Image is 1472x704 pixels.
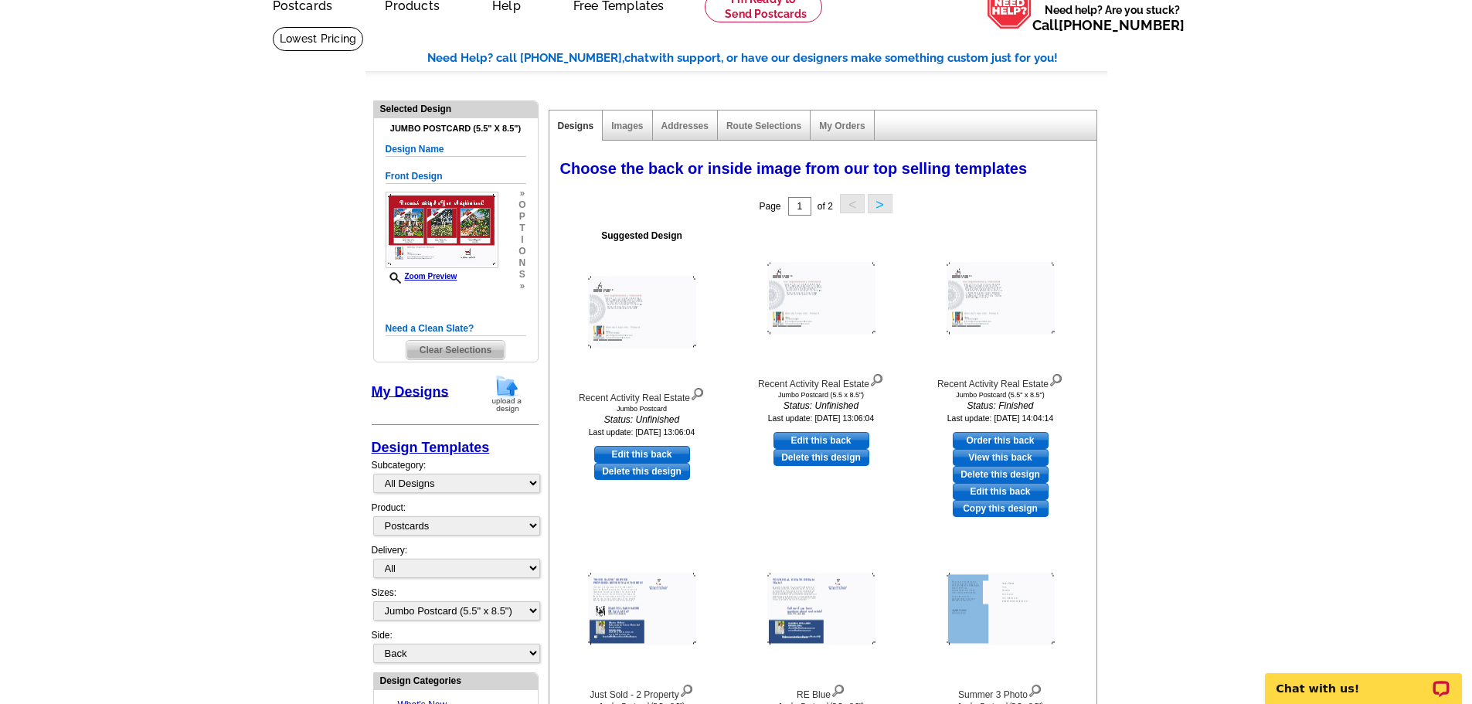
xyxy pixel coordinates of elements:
a: use this design [773,432,869,449]
a: edit this design [953,483,1049,500]
h5: Front Design [386,169,526,184]
h5: Design Name [386,142,526,157]
a: Zoom Preview [386,272,457,281]
img: Recent Activity Real Estate [767,262,875,334]
img: view design details [690,384,705,401]
a: Addresses [661,121,709,131]
i: Status: Finished [916,399,1086,413]
a: Design Templates [372,440,490,455]
img: Summer 3 Photo [947,573,1055,644]
a: Images [611,121,643,131]
span: chat [624,51,649,65]
span: » [518,281,525,292]
a: View this back [953,449,1049,466]
a: Delete this design [953,466,1049,483]
div: Delivery: [372,543,539,586]
span: n [518,257,525,269]
a: use this design [953,432,1049,449]
a: My Designs [372,383,449,399]
div: Jumbo Postcard (5.5 x 8.5") [736,391,906,399]
span: Need help? Are you stuck? [1032,2,1192,33]
span: Choose the back or inside image from our top selling templates [560,160,1028,177]
h4: Jumbo Postcard (5.5" x 8.5") [386,124,526,134]
div: Need Help? call [PHONE_NUMBER], with support, or have our designers make something custom just fo... [427,49,1107,67]
img: RE Blue [767,573,875,644]
a: My Orders [819,121,865,131]
div: Recent Activity Real Estate [557,384,727,405]
span: » [518,188,525,199]
img: view design details [1049,370,1063,387]
a: Designs [558,121,594,131]
div: Jumbo Postcard (5.5" x 8.5") [916,391,1086,399]
button: < [840,194,865,213]
div: Side: [372,628,539,665]
img: view design details [679,681,694,698]
div: Sizes: [372,586,539,628]
span: p [518,211,525,223]
div: Recent Activity Real Estate [916,370,1086,391]
div: Selected Design [374,101,538,116]
img: Recent Activity Real Estate [947,262,1055,334]
div: Jumbo Postcard [557,405,727,413]
img: view design details [831,681,845,698]
img: view design details [869,370,884,387]
span: i [518,234,525,246]
div: Just Sold - 2 Property [557,681,727,702]
img: frontsmallthumbnail.jpg [386,192,498,268]
small: Last update: [DATE] 13:06:04 [589,427,695,437]
img: Recent Activity Real Estate [588,276,696,348]
div: Summer 3 Photo [916,681,1086,702]
a: Delete this design [594,463,690,480]
img: view design details [1028,681,1042,698]
i: Status: Unfinished [736,399,906,413]
img: Just Sold - 2 Property [588,573,696,644]
div: Product: [372,501,539,543]
a: Copy this design [953,500,1049,517]
a: Route Selections [726,121,801,131]
b: Suggested Design [601,230,682,241]
span: Clear Selections [406,341,505,359]
small: Last update: [DATE] 13:06:04 [768,413,875,423]
h5: Need a Clean Slate? [386,321,526,336]
button: > [868,194,892,213]
a: Delete this design [773,449,869,466]
a: [PHONE_NUMBER] [1059,17,1185,33]
a: use this design [594,446,690,463]
small: Last update: [DATE] 14:04:14 [947,413,1054,423]
span: o [518,246,525,257]
span: Call [1032,17,1185,33]
div: Subcategory: [372,458,539,501]
img: upload-design [487,374,527,413]
span: t [518,223,525,234]
span: of 2 [818,201,833,212]
span: s [518,269,525,281]
span: Page [759,201,780,212]
iframe: LiveChat chat widget [1255,655,1472,704]
div: RE Blue [736,681,906,702]
i: Status: Unfinished [557,413,727,427]
span: o [518,199,525,211]
div: Recent Activity Real Estate [736,370,906,391]
div: Design Categories [374,673,538,688]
